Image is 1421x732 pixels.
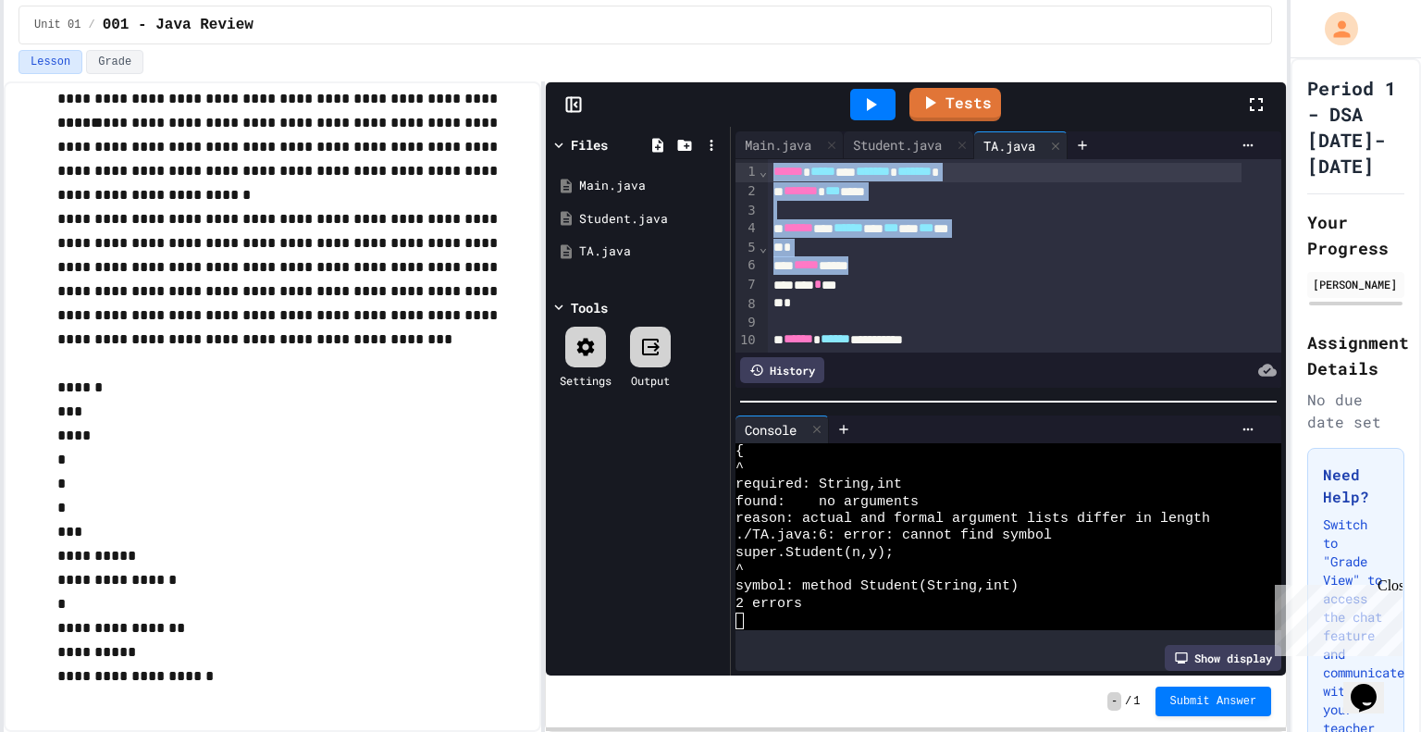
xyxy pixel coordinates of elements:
[735,562,744,578] span: ^
[759,164,768,179] span: Fold line
[735,331,759,351] div: 10
[735,420,806,440] div: Console
[1307,329,1404,381] h2: Assignment Details
[735,182,759,202] div: 2
[1307,75,1404,179] h1: Period 1 - DSA [DATE]-[DATE]
[735,131,844,159] div: Main.java
[103,14,253,36] span: 001 - Java Review
[1307,389,1404,433] div: No due date set
[631,372,670,389] div: Output
[735,443,744,460] span: {
[1133,694,1140,709] span: 1
[735,256,759,276] div: 6
[844,135,951,155] div: Student.java
[571,135,608,155] div: Files
[735,314,759,332] div: 9
[735,511,1210,527] span: reason: actual and formal argument lists differ in length
[735,295,759,314] div: 8
[34,18,80,32] span: Unit 01
[579,242,723,261] div: TA.java
[1323,464,1389,508] h3: Need Help?
[579,210,723,229] div: Student.java
[1125,694,1131,709] span: /
[735,135,821,155] div: Main.java
[740,357,824,383] div: History
[86,50,143,74] button: Grade
[735,163,759,182] div: 1
[1267,577,1402,656] iframe: chat widget
[735,416,829,443] div: Console
[735,202,759,220] div: 3
[759,352,768,366] span: Fold line
[1155,687,1272,716] button: Submit Answer
[735,596,802,613] span: 2 errors
[88,18,94,32] span: /
[1313,276,1399,292] div: [PERSON_NAME]
[560,372,612,389] div: Settings
[909,88,1001,121] a: Tests
[571,298,608,317] div: Tools
[1343,658,1402,713] iframe: chat widget
[735,578,1019,595] span: symbol: method Student(String,int)
[844,131,974,159] div: Student.java
[735,545,894,562] span: super.Student(n,y);
[735,239,759,257] div: 5
[735,494,919,511] span: found: no arguments
[735,351,759,369] div: 11
[974,131,1068,159] div: TA.java
[7,7,128,118] div: Chat with us now!Close
[1165,645,1281,671] div: Show display
[735,276,759,295] div: 7
[974,136,1044,155] div: TA.java
[759,240,768,254] span: Fold line
[19,50,82,74] button: Lesson
[1107,692,1121,711] span: -
[1307,209,1404,261] h2: Your Progress
[1305,7,1363,50] div: My Account
[735,460,744,477] span: ^
[579,177,723,195] div: Main.java
[735,219,759,239] div: 4
[1170,694,1257,709] span: Submit Answer
[735,527,1052,544] span: ./TA.java:6: error: cannot find symbol
[735,477,902,493] span: required: String,int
